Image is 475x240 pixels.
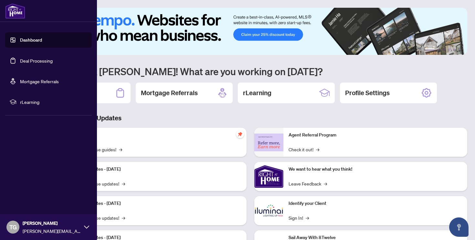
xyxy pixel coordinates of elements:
[254,162,283,191] img: We want to hear what you think!
[345,88,390,97] h2: Profile Settings
[119,146,122,153] span: →
[453,48,456,51] button: 5
[20,78,59,84] a: Mortgage Referrals
[425,48,435,51] button: 1
[289,146,319,153] a: Check it out!→
[316,146,319,153] span: →
[5,3,25,19] img: logo
[448,48,450,51] button: 4
[20,37,42,43] a: Dashboard
[458,48,461,51] button: 6
[324,180,327,187] span: →
[443,48,445,51] button: 3
[254,196,283,225] img: Identify your Client
[254,134,283,151] img: Agent Referral Program
[289,166,462,173] p: We want to hear what you think!
[68,200,241,207] p: Platform Updates - [DATE]
[20,58,53,64] a: Deal Processing
[122,180,125,187] span: →
[68,132,241,139] p: Self-Help
[122,214,125,221] span: →
[306,214,309,221] span: →
[289,200,462,207] p: Identify your Client
[34,65,467,77] h1: Welcome back [PERSON_NAME]! What are you working on [DATE]?
[68,166,241,173] p: Platform Updates - [DATE]
[438,48,440,51] button: 2
[289,132,462,139] p: Agent Referral Program
[34,114,467,123] h3: Brokerage & Industry Updates
[289,180,327,187] a: Leave Feedback→
[236,130,244,138] span: pushpin
[243,88,271,97] h2: rLearning
[289,214,309,221] a: Sign In!→
[23,227,81,235] span: [PERSON_NAME][EMAIL_ADDRESS][DOMAIN_NAME]
[23,220,81,227] span: [PERSON_NAME]
[9,223,17,232] span: TG
[141,88,198,97] h2: Mortgage Referrals
[20,98,87,105] span: rLearning
[34,8,467,55] img: Slide 0
[449,217,469,237] button: Open asap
